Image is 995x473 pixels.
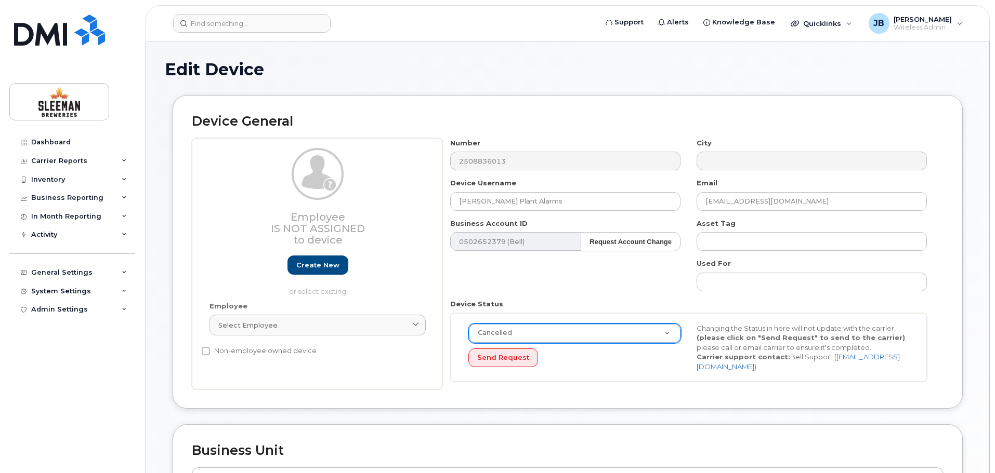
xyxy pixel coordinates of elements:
input: Non-employee owned device [202,347,210,355]
label: Device Status [450,299,503,309]
strong: (please click on "Send Request" to send to the carrier) [697,333,905,342]
span: Select employee [218,320,278,330]
h2: Business Unit [192,443,944,458]
label: Number [450,138,480,148]
label: Used For [697,259,731,268]
label: Business Account ID [450,219,528,228]
label: Asset Tag [697,219,736,228]
label: Device Username [450,178,516,188]
label: City [697,138,712,148]
div: Changing the Status in here will not update with the carrier, , please call or email carrier to e... [689,323,917,372]
h1: Edit Device [165,60,971,78]
span: Is not assigned [271,222,365,235]
a: Cancelled [469,324,680,343]
h3: Employee [210,211,426,246]
label: Email [697,178,717,188]
h2: Device General [192,114,944,129]
a: Select employee [210,315,426,335]
a: Create new [287,255,348,275]
p: or select existing [210,287,426,296]
button: Request Account Change [581,232,680,251]
strong: Request Account Change [590,238,672,246]
span: to device [293,234,343,246]
strong: Carrier support contact: [697,353,790,361]
button: Send Request [468,348,538,368]
span: Cancelled [472,328,512,337]
label: Non-employee owned device [202,345,317,357]
label: Employee [210,301,247,311]
a: [EMAIL_ADDRESS][DOMAIN_NAME] [697,353,900,371]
